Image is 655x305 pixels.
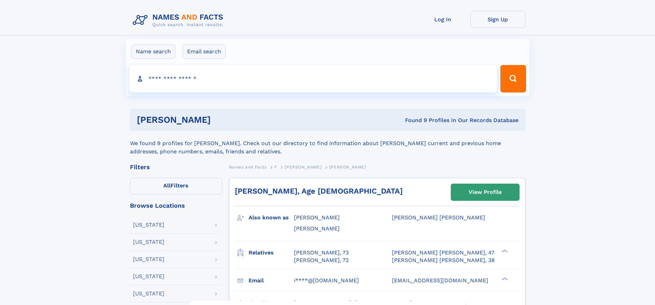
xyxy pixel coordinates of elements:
[294,225,340,232] span: [PERSON_NAME]
[137,116,308,124] h1: [PERSON_NAME]
[392,277,488,284] span: [EMAIL_ADDRESS][DOMAIN_NAME]
[308,117,518,124] div: Found 9 Profiles In Our Records Database
[131,44,175,59] label: Name search
[133,257,164,262] div: [US_STATE]
[500,276,508,281] div: ❯
[392,249,494,257] a: [PERSON_NAME] [PERSON_NAME], 47
[274,163,277,171] a: F
[451,184,519,200] a: View Profile
[229,163,267,171] a: Names and Facts
[469,184,502,200] div: View Profile
[133,291,164,296] div: [US_STATE]
[294,214,340,221] span: [PERSON_NAME]
[249,275,294,286] h3: Email
[183,44,226,59] label: Email search
[163,182,171,189] span: All
[133,222,164,228] div: [US_STATE]
[329,165,366,170] span: [PERSON_NAME]
[249,247,294,259] h3: Relatives
[130,203,222,209] div: Browse Locations
[130,11,229,30] img: Logo Names and Facts
[129,65,498,92] input: search input
[285,163,321,171] a: [PERSON_NAME]
[500,65,526,92] button: Search Button
[130,131,525,156] div: We found 9 profiles for [PERSON_NAME]. Check out our directory to find information about [PERSON_...
[415,11,470,28] a: Log In
[133,274,164,279] div: [US_STATE]
[470,11,525,28] a: Sign Up
[249,212,294,224] h3: Also known as
[294,257,349,264] a: [PERSON_NAME], 72
[285,165,321,170] span: [PERSON_NAME]
[392,257,495,264] a: [PERSON_NAME] [PERSON_NAME], 38
[274,165,277,170] span: F
[235,187,403,195] a: [PERSON_NAME], Age [DEMOGRAPHIC_DATA]
[133,239,164,245] div: [US_STATE]
[294,249,349,257] a: [PERSON_NAME], 73
[130,178,222,194] label: Filters
[130,164,222,170] div: Filters
[500,249,508,253] div: ❯
[392,214,485,221] span: [PERSON_NAME] [PERSON_NAME]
